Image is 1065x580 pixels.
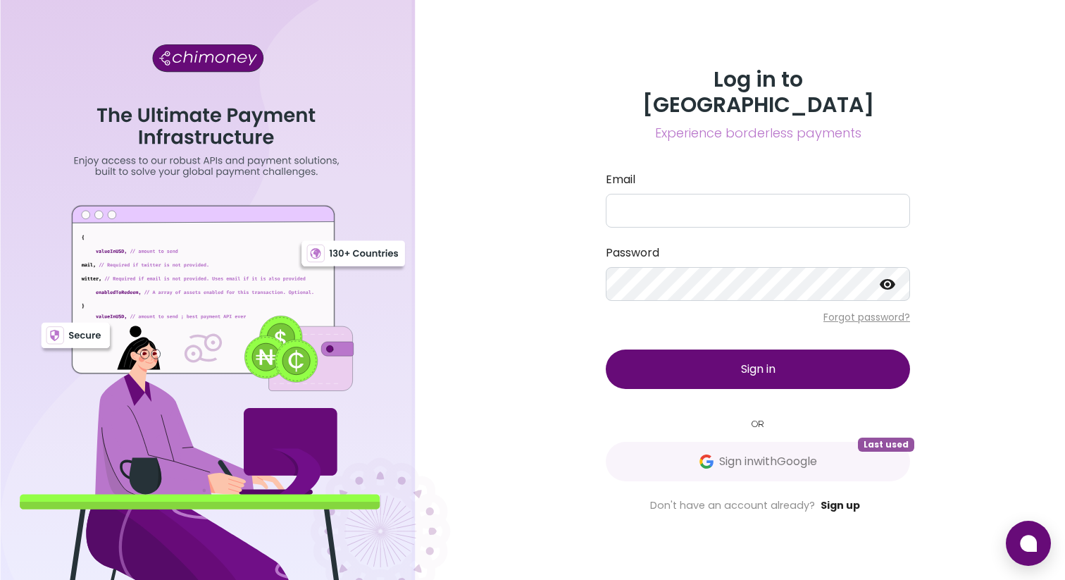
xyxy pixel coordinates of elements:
[650,498,815,512] span: Don't have an account already?
[1006,521,1051,566] button: Open chat window
[741,361,776,377] span: Sign in
[606,417,910,431] small: OR
[821,498,860,512] a: Sign up
[719,453,817,470] span: Sign in with Google
[606,171,910,188] label: Email
[699,455,714,469] img: Google
[606,442,910,481] button: GoogleSign inwithGoogleLast used
[606,67,910,118] h3: Log in to [GEOGRAPHIC_DATA]
[858,438,914,452] span: Last used
[606,123,910,143] span: Experience borderless payments
[606,350,910,389] button: Sign in
[606,310,910,324] p: Forgot password?
[606,245,910,261] label: Password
